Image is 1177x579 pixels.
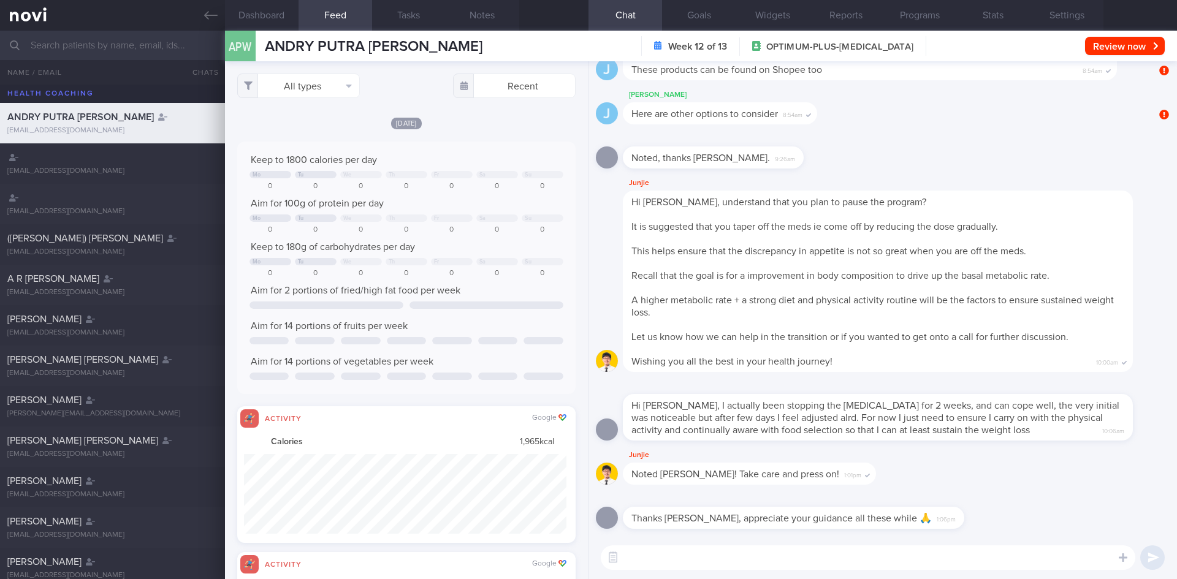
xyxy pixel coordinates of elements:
[7,450,218,459] div: [EMAIL_ADDRESS][DOMAIN_NAME]
[7,395,82,405] span: [PERSON_NAME]
[7,531,218,540] div: [EMAIL_ADDRESS][DOMAIN_NAME]
[7,328,218,338] div: [EMAIL_ADDRESS][DOMAIN_NAME]
[431,182,473,191] div: 0
[623,88,854,102] div: [PERSON_NAME]
[766,41,913,53] span: OPTIMUM-PLUS-[MEDICAL_DATA]
[249,182,291,191] div: 0
[7,248,218,257] div: [EMAIL_ADDRESS][DOMAIN_NAME]
[476,269,518,278] div: 0
[386,182,427,191] div: 0
[7,274,99,284] span: A R [PERSON_NAME]
[631,401,1119,435] span: Hi [PERSON_NAME], I actually been stopping the [MEDICAL_DATA] for 2 weeks, and can cope well, the...
[596,102,618,125] div: J
[176,60,225,85] button: Chats
[7,476,82,486] span: [PERSON_NAME]
[253,259,261,265] div: Mo
[7,112,154,122] span: ANDRY PUTRA [PERSON_NAME]
[340,269,382,278] div: 0
[631,222,998,232] span: It is suggested that you taper off the meds ie come off by reducing the dose gradually.
[631,513,932,523] span: Thanks [PERSON_NAME], appreciate your guidance all these while 🙏
[7,288,218,297] div: [EMAIL_ADDRESS][DOMAIN_NAME]
[249,269,291,278] div: 0
[340,182,382,191] div: 0
[251,199,384,208] span: Aim for 100g of protein per day
[7,233,163,243] span: ([PERSON_NAME]) [PERSON_NAME]
[431,225,473,235] div: 0
[253,172,261,178] div: Mo
[479,172,486,178] div: Sa
[631,469,839,479] span: Noted [PERSON_NAME]! Take care and press on!
[389,172,395,178] div: Th
[476,225,518,235] div: 0
[525,259,531,265] div: Su
[631,65,822,75] span: These products can be found on Shopee too
[386,225,427,235] div: 0
[343,215,352,222] div: We
[631,357,832,366] span: Wishing you all the best in your health journey!
[298,259,304,265] div: Tu
[251,286,460,295] span: Aim for 2 portions of fried/high fat food per week
[1096,355,1118,367] span: 10:00am
[434,259,440,265] div: Fr
[340,225,382,235] div: 0
[7,355,158,365] span: [PERSON_NAME] [PERSON_NAME]
[520,437,554,448] span: 1,965 kcal
[7,436,158,445] span: [PERSON_NAME] [PERSON_NAME]
[389,215,395,222] div: Th
[522,182,563,191] div: 0
[434,215,440,222] div: Fr
[7,557,82,567] span: [PERSON_NAME]
[298,172,304,178] div: Tu
[343,259,352,265] div: We
[532,559,566,569] div: Google
[391,118,422,129] span: [DATE]
[259,412,308,423] div: Activity
[525,172,531,178] div: Su
[7,207,218,216] div: [EMAIL_ADDRESS][DOMAIN_NAME]
[249,225,291,235] div: 0
[1102,424,1124,436] span: 10:06am
[386,269,427,278] div: 0
[434,172,440,178] div: Fr
[222,23,259,70] div: APW
[251,321,408,331] span: Aim for 14 portions of fruits per week
[525,215,531,222] div: Su
[631,153,770,163] span: Noted, thanks [PERSON_NAME].
[631,295,1114,317] span: A higher metabolic rate + a strong diet and physical activity routine will be the factors to ensu...
[237,74,360,98] button: All types
[623,176,1170,191] div: Junjie
[251,242,415,252] span: Keep to 180g of carbohydrates per day
[476,182,518,191] div: 0
[251,155,377,165] span: Keep to 1800 calories per day
[7,314,82,324] span: [PERSON_NAME]
[7,517,82,526] span: [PERSON_NAME]
[775,152,795,164] span: 9:26am
[265,39,482,54] span: ANDRY PUTRA [PERSON_NAME]
[295,269,337,278] div: 0
[295,225,337,235] div: 0
[259,558,308,569] div: Activity
[295,182,337,191] div: 0
[251,357,433,366] span: Aim for 14 portions of vegetables per week
[631,246,1026,256] span: This helps ensure that the discrepancy in appetite is not so great when you are off the meds.
[7,167,218,176] div: [EMAIL_ADDRESS][DOMAIN_NAME]
[522,269,563,278] div: 0
[631,197,926,207] span: Hi [PERSON_NAME], understand that you plan to pause the program?
[343,172,352,178] div: We
[844,468,861,480] span: 1:01pm
[532,414,566,423] div: Google
[783,108,802,119] span: 8:54am
[1083,64,1102,75] span: 8:54am
[631,332,1068,342] span: Let us know how we can help in the transition or if you wanted to get onto a call for further dis...
[479,259,486,265] div: Sa
[631,271,1049,281] span: Recall that the goal is for a improvement in body composition to drive up the basal metabolic rate.
[7,490,218,499] div: [EMAIL_ADDRESS][DOMAIN_NAME]
[937,512,956,524] span: 1:06pm
[431,269,473,278] div: 0
[271,437,303,448] strong: Calories
[7,126,218,135] div: [EMAIL_ADDRESS][DOMAIN_NAME]
[522,225,563,235] div: 0
[668,40,727,53] strong: Week 12 of 13
[623,448,913,463] div: Junjie
[253,215,261,222] div: Mo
